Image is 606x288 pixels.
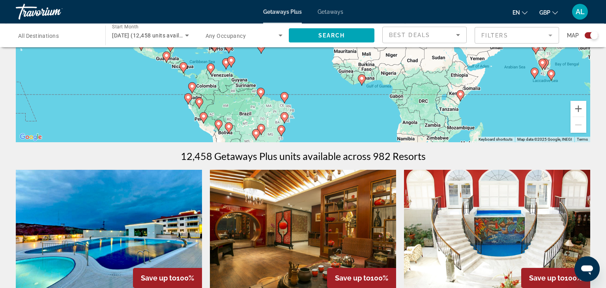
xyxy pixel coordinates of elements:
button: Change language [512,7,527,18]
h1: 12,458 Getaways Plus units available across 982 Resorts [181,150,426,162]
span: GBP [539,9,550,16]
a: Getaways Plus [263,9,302,15]
span: AL [576,8,585,16]
span: en [512,9,520,16]
mat-select: Sort by [389,30,460,40]
div: 100% [521,268,590,288]
button: Zoom in [570,101,586,117]
span: [DATE] (12,458 units available) [112,32,192,39]
span: Any Occupancy [206,33,246,39]
span: Map data ©2025 Google, INEGI [517,137,572,141]
span: Save up to [529,274,565,282]
button: Search [289,28,374,43]
a: Travorium [16,2,95,22]
span: Search [318,32,345,39]
div: 100% [327,268,396,288]
button: Change currency [539,7,558,18]
div: 100% [133,268,202,288]
button: Keyboard shortcuts [479,137,512,142]
span: Map [567,30,579,41]
iframe: Button to launch messaging window [574,256,600,282]
a: Open this area in Google Maps (opens a new window) [18,132,44,142]
button: User Menu [570,4,590,20]
span: All Destinations [18,33,59,39]
img: Google [18,132,44,142]
span: Start Month [112,24,138,30]
span: Save up to [141,274,176,282]
button: Filter [475,27,559,44]
button: Zoom out [570,117,586,133]
a: Getaways [318,9,343,15]
a: Terms (opens in new tab) [577,137,588,141]
span: Save up to [335,274,370,282]
span: Best Deals [389,32,430,38]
